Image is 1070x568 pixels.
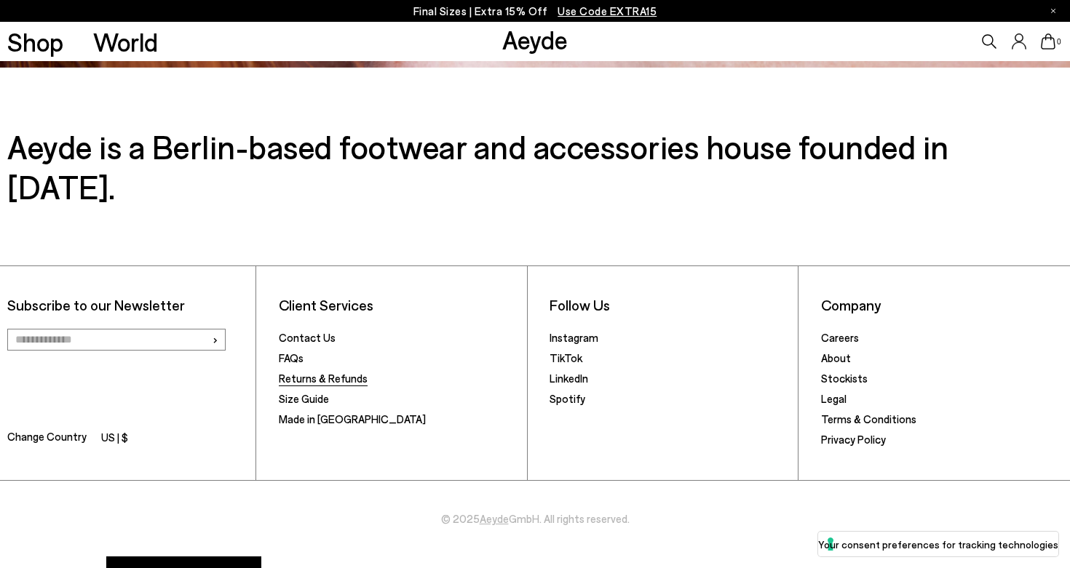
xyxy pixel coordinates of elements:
[101,428,128,449] li: US | $
[821,372,868,385] a: Stockists
[550,296,790,314] li: Follow Us
[550,392,585,405] a: Spotify
[7,428,87,449] span: Change Country
[821,392,847,405] a: Legal
[279,296,520,314] li: Client Services
[93,29,158,55] a: World
[550,351,582,364] a: TikTok
[1041,33,1055,49] a: 0
[550,372,588,385] a: LinkedIn
[279,412,426,425] a: Made in [GEOGRAPHIC_DATA]
[821,412,916,425] a: Terms & Conditions
[502,24,568,55] a: Aeyde
[821,296,1063,314] li: Company
[818,537,1058,552] label: Your consent preferences for tracking technologies
[1055,38,1063,46] span: 0
[480,512,509,525] a: Aeyde
[821,433,886,446] a: Privacy Policy
[7,29,63,55] a: Shop
[550,331,598,344] a: Instagram
[279,372,368,385] a: Returns & Refunds
[821,331,859,344] a: Careers
[279,331,336,344] a: Contact Us
[279,392,329,405] a: Size Guide
[558,4,657,17] span: Navigate to /collections/ss25-final-sizes
[279,351,304,364] a: FAQs
[7,127,1063,207] h3: Aeyde is a Berlin-based footwear and accessories house founded in [DATE].
[7,296,248,314] p: Subscribe to our Newsletter
[821,351,851,364] a: About
[818,532,1058,556] button: Your consent preferences for tracking technologies
[413,2,657,20] p: Final Sizes | Extra 15% Off
[212,329,218,350] span: ›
